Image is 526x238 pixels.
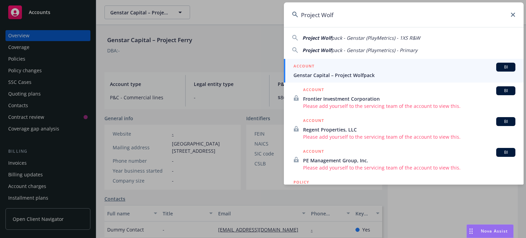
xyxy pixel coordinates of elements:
a: ACCOUNTBIPE Management Group, Inc.Please add yourself to the servicing team of the account to vie... [284,144,524,175]
span: Nova Assist [481,228,508,234]
a: ACCOUNTBIRegent Properties, LLCPlease add yourself to the servicing team of the account to view t... [284,113,524,144]
h5: POLICY [293,179,309,186]
span: Please add yourself to the servicing team of the account to view this. [303,164,515,171]
span: Please add yourself to the servicing team of the account to view this. [303,133,515,140]
span: Please add yourself to the servicing team of the account to view this. [303,102,515,110]
a: ACCOUNTBIGenstar Capital – Project Wolfpack [284,59,524,83]
span: pack - Genstar (PlayMetrics) - 1XS R&W [331,35,420,41]
span: Project Wolf [302,47,331,53]
button: Nova Assist [466,224,514,238]
span: PE Management Group, Inc. [303,157,515,164]
span: BI [499,88,513,94]
span: Genstar Capital – Project Wolfpack [293,72,515,79]
h5: ACCOUNT [303,86,324,95]
span: Regent Properties, LLC [303,126,515,133]
span: pack - Genstar (Playmetrics) - Primary [331,47,417,53]
h5: ACCOUNT [303,148,324,156]
span: BI [499,64,513,70]
a: ACCOUNTBIFrontier Investment CorporationPlease add yourself to the servicing team of the account ... [284,83,524,113]
a: POLICY [284,175,524,204]
span: Project Wolf [302,35,331,41]
div: Drag to move [467,225,475,238]
input: Search... [284,2,524,27]
h5: ACCOUNT [303,117,324,125]
h5: ACCOUNT [293,63,314,71]
span: Frontier Investment Corporation [303,95,515,102]
span: BI [499,149,513,155]
span: BI [499,118,513,125]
